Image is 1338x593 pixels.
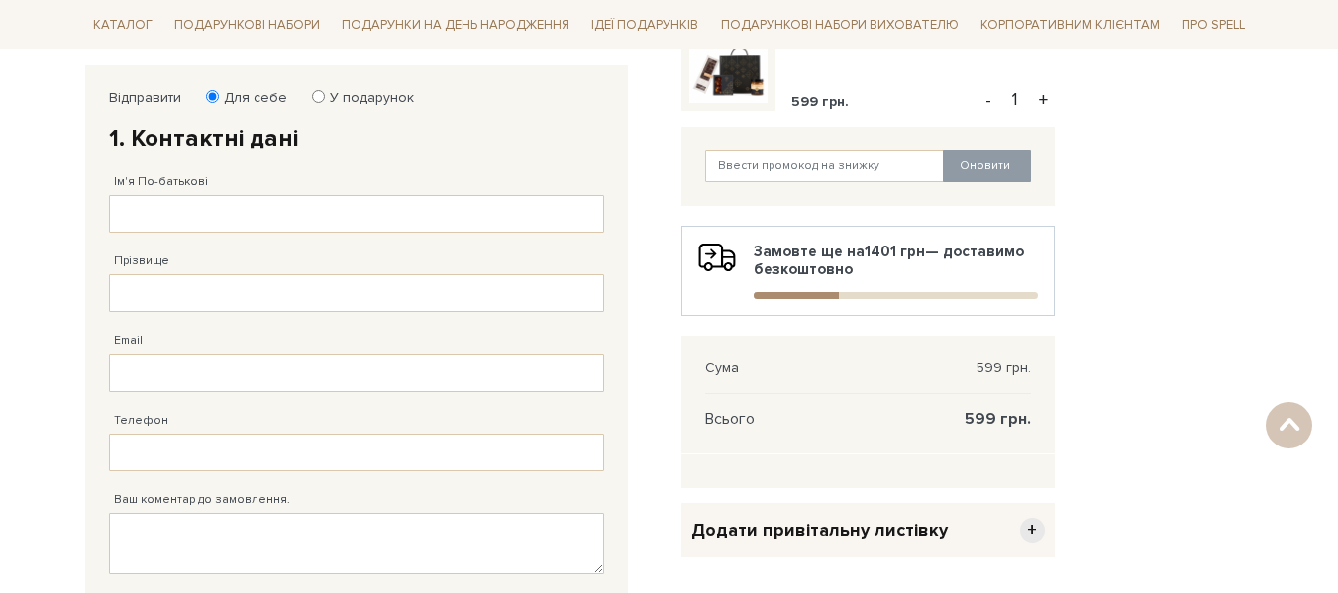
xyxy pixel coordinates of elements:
[1032,85,1055,115] button: +
[166,10,328,41] a: Подарункові набори
[583,10,706,41] a: Ідеї подарунків
[1174,10,1253,41] a: Про Spell
[334,10,577,41] a: Подарунки на День народження
[114,491,290,509] label: Ваш коментар до замовлення.
[114,332,143,349] label: Email
[713,8,967,42] a: Подарункові набори вихователю
[691,519,948,542] span: Додати привітальну листівку
[977,359,1031,377] span: 599 грн.
[114,412,168,430] label: Телефон
[1020,518,1045,543] span: +
[965,410,1031,428] span: 599 грн.
[705,359,739,377] span: Сума
[978,85,998,115] button: -
[85,10,160,41] a: Каталог
[973,8,1168,42] a: Корпоративним клієнтам
[705,410,755,428] span: Всього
